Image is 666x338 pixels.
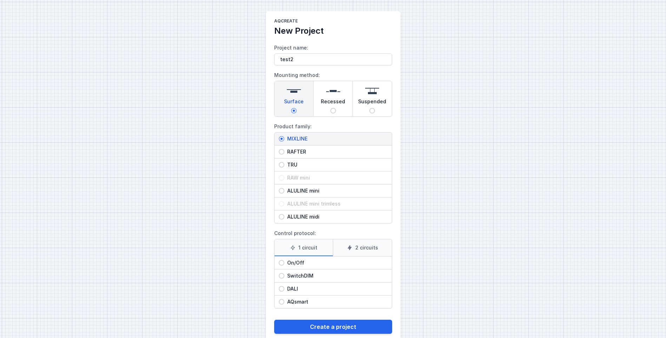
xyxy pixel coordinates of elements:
input: Surface [291,108,297,113]
input: TRU [279,162,284,168]
label: 1 circuit [275,239,333,256]
input: AQsmart [279,299,284,305]
input: Recessed [330,108,336,113]
span: ALULINE midi [284,213,388,220]
label: Project name: [274,42,392,65]
span: Recessed [321,98,345,108]
h1: AQcreate [274,18,392,25]
span: TRU [284,161,388,168]
img: surface.svg [287,84,301,98]
img: suspended.svg [365,84,379,98]
label: Control protocol: [274,228,392,308]
img: recessed.svg [326,84,340,98]
label: 2 circuits [333,239,392,256]
span: SwitchDIM [284,272,388,279]
span: ALULINE mini [284,187,388,194]
input: SwitchDIM [279,273,284,279]
span: Suspended [358,98,386,108]
input: RAFTER [279,149,284,155]
span: MIXLINE [284,135,388,142]
span: Surface [284,98,304,108]
input: ALULINE mini [279,188,284,194]
input: MIXLINE [279,136,284,142]
label: Mounting method: [274,70,392,117]
label: Product family: [274,121,392,223]
input: DALI [279,286,284,292]
input: On/Off [279,260,284,266]
input: ALULINE midi [279,214,284,220]
button: Create a project [274,320,392,334]
input: Project name: [274,53,392,65]
span: On/Off [284,259,388,266]
span: AQsmart [284,298,388,305]
span: DALI [284,285,388,292]
h2: New Project [274,25,392,37]
span: RAFTER [284,148,388,155]
input: Suspended [369,108,375,113]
